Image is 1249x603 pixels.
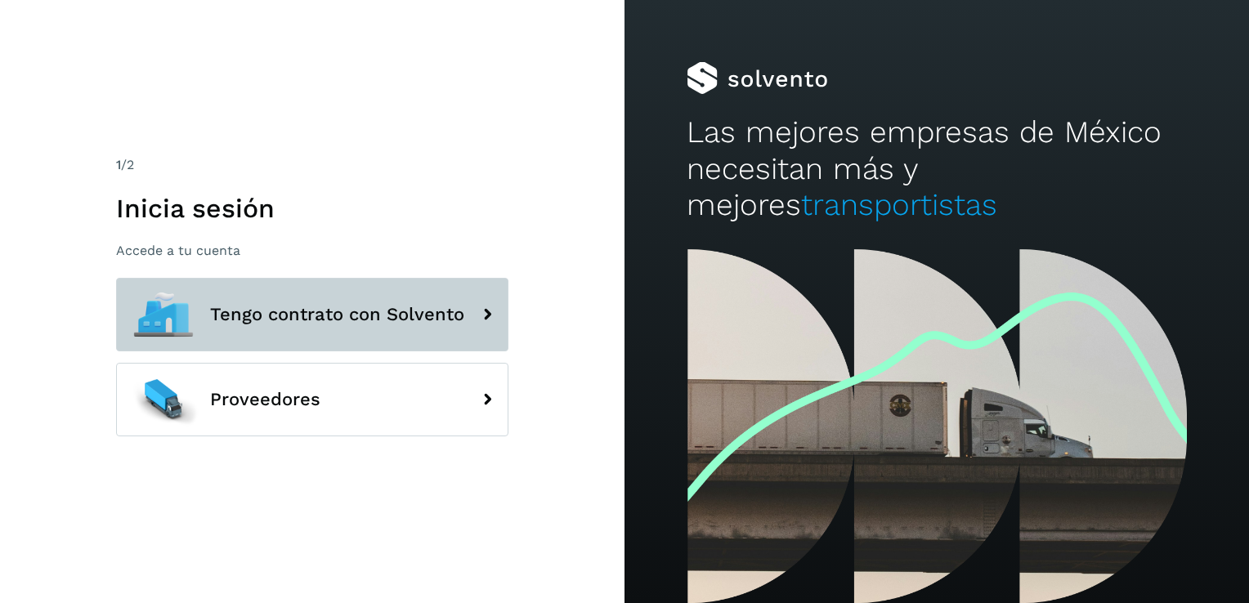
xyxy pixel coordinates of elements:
span: transportistas [801,187,997,222]
p: Accede a tu cuenta [116,243,508,258]
h2: Las mejores empresas de México necesitan más y mejores [687,114,1186,223]
span: Tengo contrato con Solvento [210,305,464,324]
div: /2 [116,155,508,175]
span: Proveedores [210,390,320,409]
button: Tengo contrato con Solvento [116,278,508,351]
button: Proveedores [116,363,508,436]
span: 1 [116,157,121,172]
h1: Inicia sesión [116,193,508,224]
